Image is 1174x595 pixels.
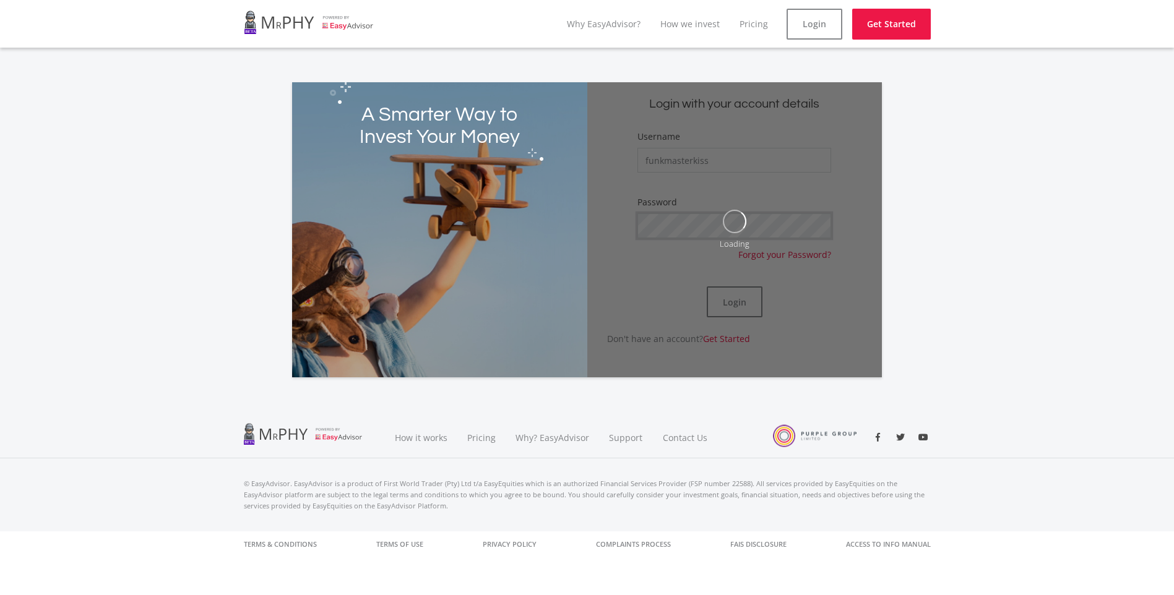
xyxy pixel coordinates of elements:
a: Why? EasyAdvisor [506,417,599,458]
a: Terms of Use [376,531,423,557]
a: Terms & Conditions [244,531,317,557]
a: How we invest [660,18,720,30]
a: Contact Us [653,417,719,458]
a: Login [787,9,842,40]
p: © EasyAdvisor. EasyAdvisor is a product of First World Trader (Pty) Ltd t/a EasyEquities which is... [244,478,931,512]
a: How it works [385,417,457,458]
div: Loading [720,238,749,250]
a: FAIS Disclosure [730,531,787,557]
h2: A Smarter Way to Invest Your Money [351,104,528,148]
a: Access to Info Manual [846,531,931,557]
a: Get Started [852,9,931,40]
a: Pricing [740,18,768,30]
a: Support [599,417,653,458]
a: Pricing [457,417,506,458]
img: oval.svg [723,210,746,233]
a: Complaints Process [596,531,671,557]
a: Privacy Policy [483,531,537,557]
a: Why EasyAdvisor? [567,18,641,30]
